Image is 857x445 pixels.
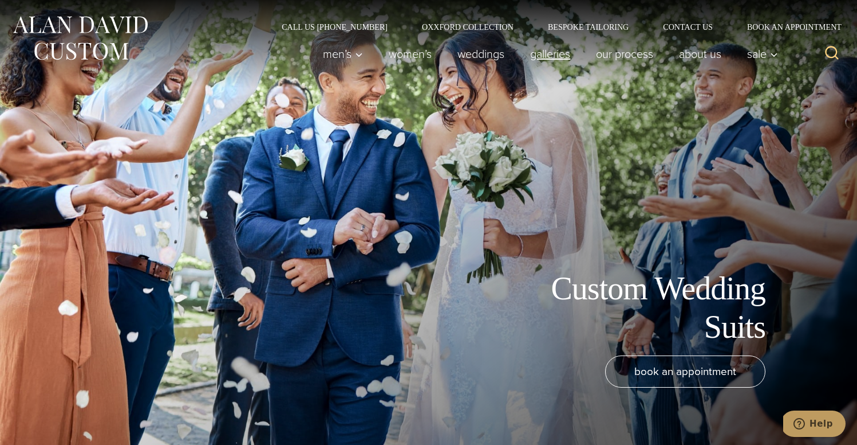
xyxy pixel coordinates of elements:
[508,270,765,346] h1: Custom Wedding Suits
[734,42,784,65] button: Sale sub menu toggle
[445,42,518,65] a: weddings
[583,42,666,65] a: Our Process
[376,42,445,65] a: Women’s
[310,42,784,65] nav: Primary Navigation
[264,23,405,31] a: Call Us [PHONE_NUMBER]
[634,363,736,380] span: book an appointment
[783,411,846,439] iframe: Opens a widget where you can chat to one of our agents
[11,13,149,64] img: Alan David Custom
[264,23,846,31] nav: Secondary Navigation
[405,23,531,31] a: Oxxford Collection
[518,42,583,65] a: Galleries
[605,356,765,388] a: book an appointment
[310,42,376,65] button: Men’s sub menu toggle
[646,23,730,31] a: Contact Us
[730,23,846,31] a: Book an Appointment
[818,40,846,68] button: View Search Form
[531,23,646,31] a: Bespoke Tailoring
[666,42,734,65] a: About Us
